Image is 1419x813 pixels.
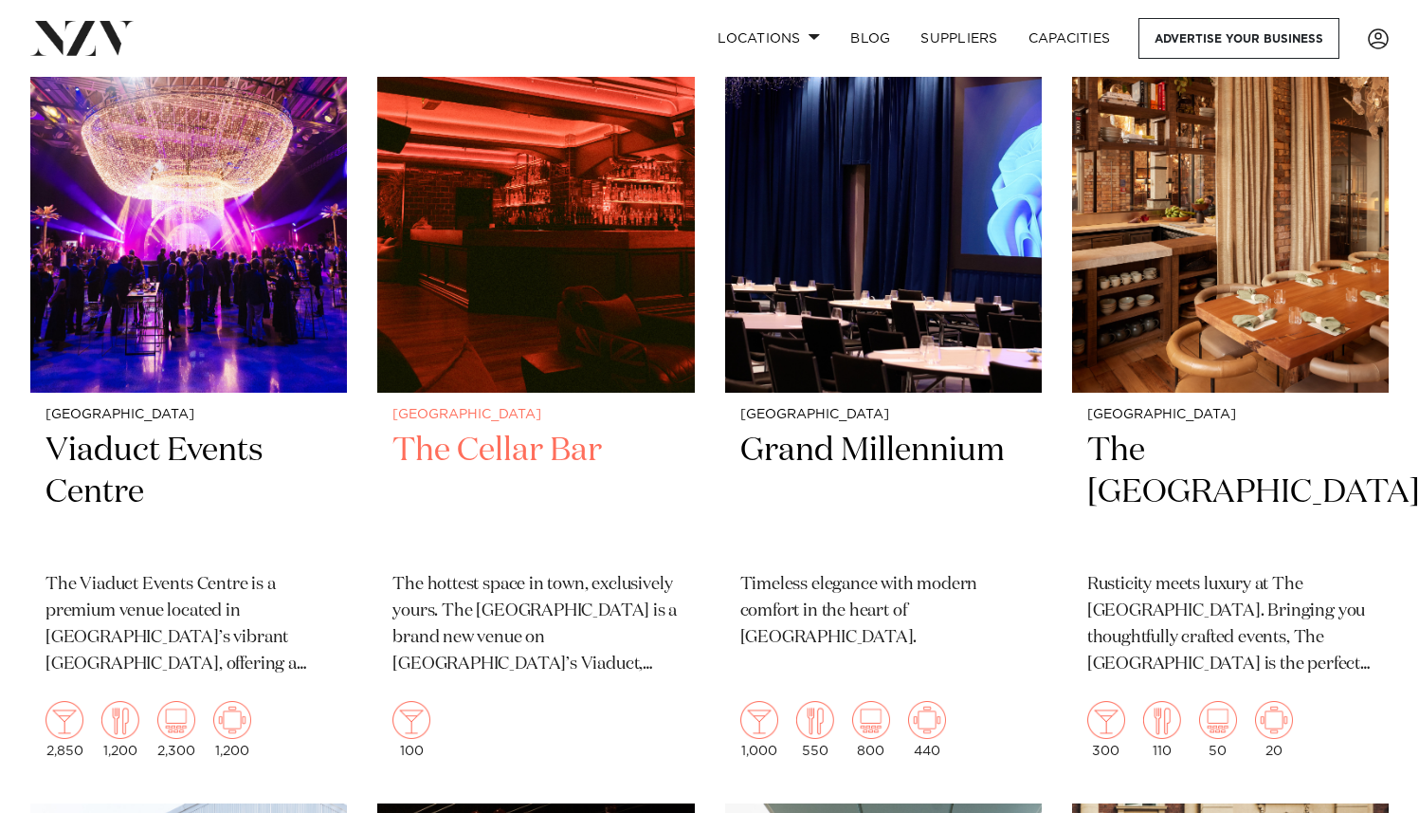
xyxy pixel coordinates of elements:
[45,408,332,422] small: [GEOGRAPHIC_DATA]
[45,701,83,739] img: cocktail.png
[1087,408,1374,422] small: [GEOGRAPHIC_DATA]
[45,701,83,758] div: 2,850
[740,701,778,739] img: cocktail.png
[740,572,1027,652] p: Timeless elegance with modern comfort in the heart of [GEOGRAPHIC_DATA].
[45,430,332,558] h2: Viaduct Events Centre
[392,430,679,558] h2: The Cellar Bar
[1143,701,1181,758] div: 110
[1255,701,1293,758] div: 20
[905,18,1012,59] a: SUPPLIERS
[1087,701,1125,739] img: cocktail.png
[740,701,778,758] div: 1,000
[157,701,195,739] img: theatre.png
[1013,18,1126,59] a: Capacities
[852,701,890,758] div: 800
[392,701,430,739] img: cocktail.png
[1255,701,1293,739] img: meeting.png
[1199,701,1237,758] div: 50
[392,572,679,678] p: The hottest space in town, exclusively yours. The [GEOGRAPHIC_DATA] is a brand new venue on [GEOG...
[1143,701,1181,739] img: dining.png
[908,701,946,758] div: 440
[1138,18,1339,59] a: Advertise your business
[392,701,430,758] div: 100
[1199,701,1237,739] img: theatre.png
[908,701,946,739] img: meeting.png
[45,572,332,678] p: The Viaduct Events Centre is a premium venue located in [GEOGRAPHIC_DATA]’s vibrant [GEOGRAPHIC_D...
[1087,572,1374,678] p: Rusticity meets luxury at The [GEOGRAPHIC_DATA]. Bringing you thoughtfully crafted events, The [G...
[740,408,1027,422] small: [GEOGRAPHIC_DATA]
[1087,701,1125,758] div: 300
[796,701,834,739] img: dining.png
[835,18,905,59] a: BLOG
[740,430,1027,558] h2: Grand Millennium
[157,701,195,758] div: 2,300
[852,701,890,739] img: theatre.png
[101,701,139,739] img: dining.png
[101,701,139,758] div: 1,200
[392,408,679,422] small: [GEOGRAPHIC_DATA]
[213,701,251,739] img: meeting.png
[213,701,251,758] div: 1,200
[796,701,834,758] div: 550
[30,21,134,55] img: nzv-logo.png
[702,18,835,59] a: Locations
[1087,430,1374,558] h2: The [GEOGRAPHIC_DATA]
